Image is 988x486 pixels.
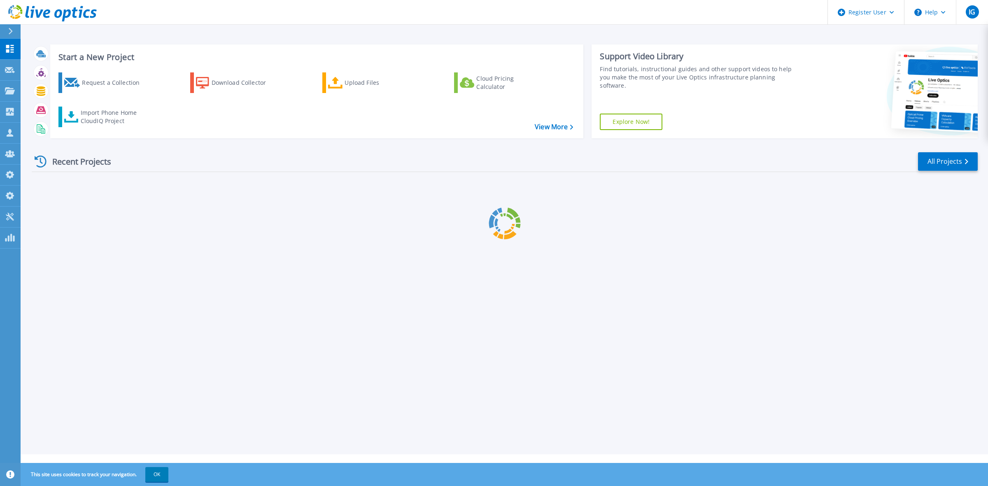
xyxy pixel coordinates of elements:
[23,467,168,482] span: This site uses cookies to track your navigation.
[145,467,168,482] button: OK
[918,152,978,171] a: All Projects
[212,74,277,91] div: Download Collector
[600,51,799,62] div: Support Video Library
[535,123,573,131] a: View More
[81,109,145,125] div: Import Phone Home CloudIQ Project
[58,72,150,93] a: Request a Collection
[345,74,410,91] div: Upload Files
[58,53,573,62] h3: Start a New Project
[82,74,148,91] div: Request a Collection
[32,151,122,172] div: Recent Projects
[454,72,546,93] a: Cloud Pricing Calculator
[600,65,799,90] div: Find tutorials, instructional guides and other support videos to help you make the most of your L...
[600,114,662,130] a: Explore Now!
[969,9,975,15] span: IG
[322,72,414,93] a: Upload Files
[476,74,542,91] div: Cloud Pricing Calculator
[190,72,282,93] a: Download Collector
